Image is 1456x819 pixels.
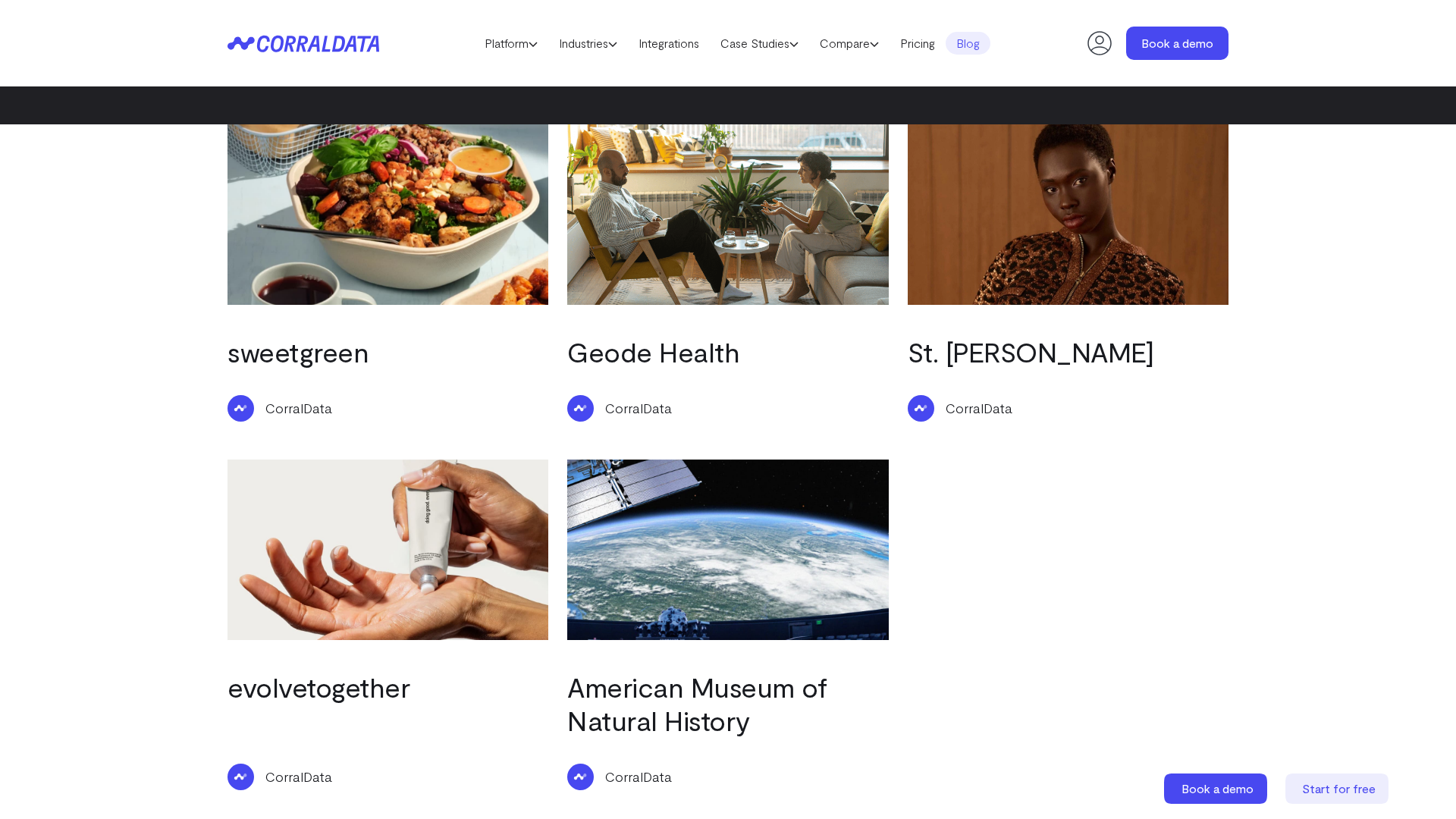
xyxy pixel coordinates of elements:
[227,335,369,368] a: sweetgreen
[1181,781,1254,795] span: Book a demo
[227,670,409,703] a: evolvetogether
[548,32,628,55] a: Industries
[265,398,332,418] p: CorralData
[890,32,946,55] a: Pricing
[946,32,990,55] a: Blog
[605,767,672,786] p: CorralData
[946,398,1012,418] p: CorralData
[908,335,1154,368] a: St. [PERSON_NAME]
[474,32,548,55] a: Platform
[265,767,332,786] p: CorralData
[809,32,890,55] a: Compare
[1126,27,1228,60] a: Book a demo
[628,32,710,55] a: Integrations
[567,670,827,736] a: American Museum of Natural History
[567,335,739,368] a: Geode Health
[1302,781,1376,795] span: Start for free
[1285,773,1392,804] a: Start for free
[1164,773,1270,804] a: Book a demo
[710,32,809,55] a: Case Studies
[605,398,672,418] p: CorralData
